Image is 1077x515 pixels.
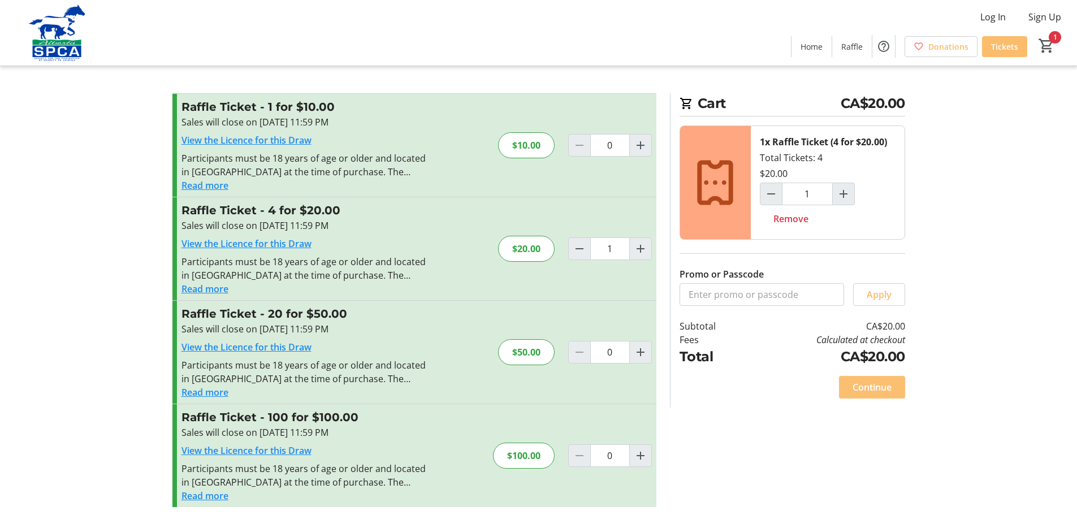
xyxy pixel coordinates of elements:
[791,36,832,57] a: Home
[630,445,651,466] button: Increment by one
[760,135,887,149] div: 1x Raffle Ticket (4 for $20.00)
[680,267,764,281] label: Promo or Passcode
[905,36,977,57] a: Donations
[498,132,555,158] div: $10.00
[569,238,590,259] button: Decrement by one
[181,444,312,457] a: View the Licence for this Draw
[872,35,895,58] button: Help
[181,202,429,219] h3: Raffle Ticket - 4 for $20.00
[760,207,822,230] button: Remove
[832,36,872,57] a: Raffle
[1036,36,1057,56] button: Cart
[181,134,312,146] a: View the Licence for this Draw
[760,167,788,180] div: $20.00
[630,135,651,156] button: Increment by one
[833,183,854,205] button: Increment by one
[181,462,429,489] div: Participants must be 18 years of age or older and located in [GEOGRAPHIC_DATA] at the time of pur...
[590,237,630,260] input: Raffle Ticket Quantity
[841,93,905,114] span: CA$20.00
[853,380,892,394] span: Continue
[181,322,429,336] div: Sales will close on [DATE] 11:59 PM
[782,183,833,205] input: Raffle Ticket (4 for $20.00) Quantity
[839,376,905,399] button: Continue
[590,134,630,157] input: Raffle Ticket Quantity
[590,341,630,363] input: Raffle Ticket Quantity
[498,339,555,365] div: $50.00
[181,115,429,129] div: Sales will close on [DATE] 11:59 PM
[680,333,745,347] td: Fees
[181,179,228,192] button: Read more
[841,41,863,53] span: Raffle
[181,219,429,232] div: Sales will close on [DATE] 11:59 PM
[498,236,555,262] div: $20.00
[181,386,228,399] button: Read more
[680,283,844,306] input: Enter promo or passcode
[801,41,823,53] span: Home
[853,283,905,306] button: Apply
[181,358,429,386] div: Participants must be 18 years of age or older and located in [GEOGRAPHIC_DATA] at the time of pur...
[680,319,745,333] td: Subtotal
[680,347,745,367] td: Total
[1028,10,1061,24] span: Sign Up
[630,341,651,363] button: Increment by one
[928,41,968,53] span: Donations
[181,237,312,250] a: View the Licence for this Draw
[680,93,905,116] h2: Cart
[181,98,429,115] h3: Raffle Ticket - 1 for $10.00
[181,489,228,503] button: Read more
[630,238,651,259] button: Increment by one
[751,126,905,239] div: Total Tickets: 4
[745,333,905,347] td: Calculated at checkout
[1019,8,1070,26] button: Sign Up
[181,426,429,439] div: Sales will close on [DATE] 11:59 PM
[590,444,630,467] input: Raffle Ticket Quantity
[181,152,429,179] div: Participants must be 18 years of age or older and located in [GEOGRAPHIC_DATA] at the time of pur...
[760,183,782,205] button: Decrement by one
[971,8,1015,26] button: Log In
[181,282,228,296] button: Read more
[982,36,1027,57] a: Tickets
[745,319,905,333] td: CA$20.00
[773,212,808,226] span: Remove
[7,5,107,61] img: Alberta SPCA's Logo
[980,10,1006,24] span: Log In
[181,255,429,282] div: Participants must be 18 years of age or older and located in [GEOGRAPHIC_DATA] at the time of pur...
[181,341,312,353] a: View the Licence for this Draw
[867,288,892,301] span: Apply
[493,443,555,469] div: $100.00
[745,347,905,367] td: CA$20.00
[991,41,1018,53] span: Tickets
[181,409,429,426] h3: Raffle Ticket - 100 for $100.00
[181,305,429,322] h3: Raffle Ticket - 20 for $50.00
